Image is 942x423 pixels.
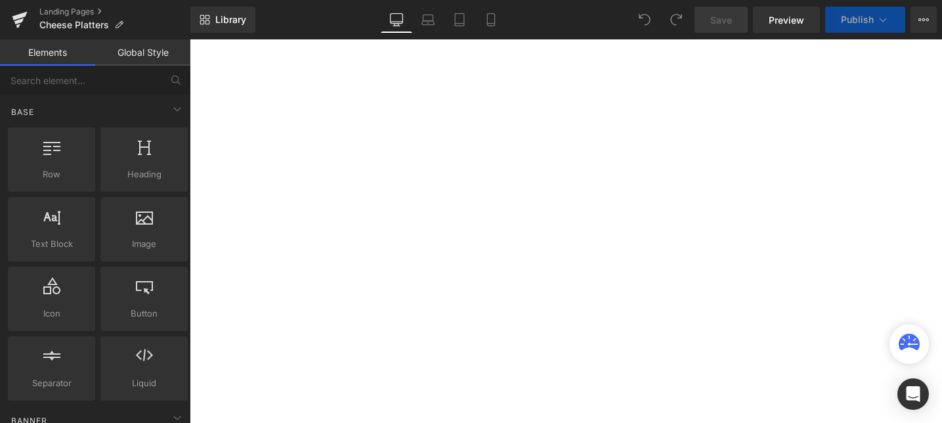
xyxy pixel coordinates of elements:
[104,376,184,390] span: Liquid
[12,237,91,251] span: Text Block
[663,7,689,33] button: Redo
[12,376,91,390] span: Separator
[475,7,507,33] a: Mobile
[444,7,475,33] a: Tablet
[381,7,412,33] a: Desktop
[215,14,246,26] span: Library
[104,167,184,181] span: Heading
[412,7,444,33] a: Laptop
[95,39,190,66] a: Global Style
[710,13,732,27] span: Save
[190,7,255,33] a: New Library
[825,7,905,33] button: Publish
[769,13,804,27] span: Preview
[39,7,190,17] a: Landing Pages
[12,167,91,181] span: Row
[910,7,937,33] button: More
[841,14,874,25] span: Publish
[632,7,658,33] button: Undo
[12,307,91,321] span: Icon
[10,106,35,118] span: Base
[753,7,820,33] a: Preview
[39,20,109,30] span: Cheese Platters
[104,307,184,321] span: Button
[104,237,184,251] span: Image
[897,378,929,410] div: Open Intercom Messenger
